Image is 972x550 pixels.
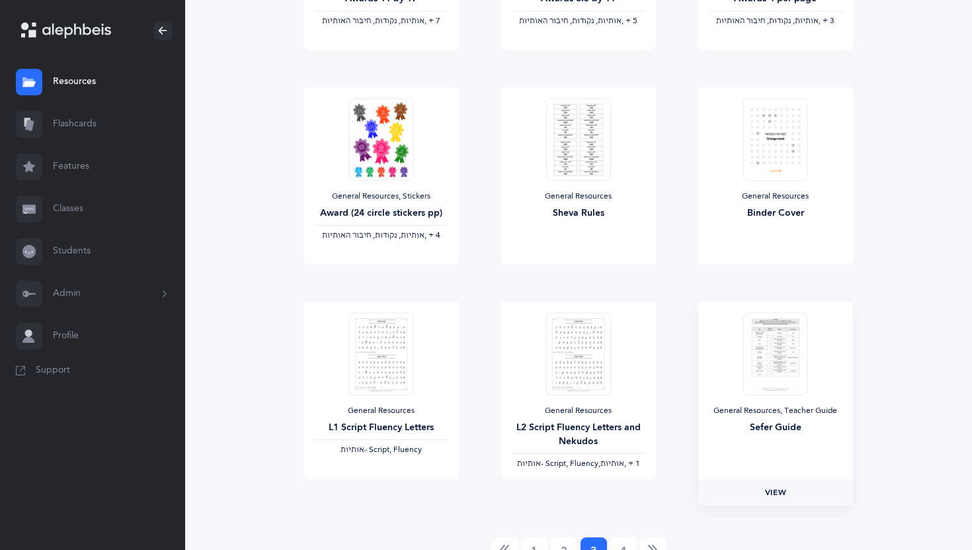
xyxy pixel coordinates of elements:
img: Orange_Level_Binder_Cover_thumbnail_1660848977.png [743,98,808,181]
img: ScriptFluencyProgram-SpeedReading-L1_thumbnail_1736303247.png [349,312,414,395]
div: General Resources, Stickers [315,191,448,202]
span: ‫אותיות‬ [600,459,624,468]
a: View [698,479,853,506]
span: ‫אותיות, נקודות, חיבור האותיות‬ [519,16,622,25]
div: General Resources [512,406,645,416]
img: award_stickers_1564630340.PNG [349,98,414,181]
span: View [765,486,786,498]
span: ‫אותיות, נקודות, חיבור האותיות‬ [322,16,425,25]
span: ‫אותיות‬ [517,459,541,468]
img: Sefer_Guide_-_Orange_A_-_First_Grade_thumbnail_1757598918.png [743,312,808,395]
span: ‫אותיות, נקודות, חיבור האותיות‬ [716,16,819,25]
div: Sheva Rules [512,206,645,220]
span: ‫אותיות, נקודות, חיבור האותיות‬ [322,230,425,240]
div: ‪, + 1‬ [512,459,645,469]
div: ‪, + 4‬ [315,230,448,241]
span: Support [36,364,70,377]
span: ‫אותיות‬ [341,445,364,454]
div: Binder Cover [709,206,842,220]
div: General Resources, Teacher Guide [709,406,842,416]
img: Script-FluencyProgram-SpeedReading-L2_thumbnail_1736303299.png [546,312,611,395]
img: Sheva_thumbnail_1634648449.png [546,98,611,181]
div: Sefer Guide [709,421,842,435]
div: General Resources [709,191,842,202]
div: - Script, Fluency [315,445,448,455]
div: ‪, + 5‬ [512,16,645,26]
span: - Script, Fluency, [541,459,600,468]
div: L1 Script Fluency Letters [315,421,448,435]
div: General Resources [512,191,645,202]
div: ‪, + 7‬ [315,16,448,26]
div: L2 Script Fluency Letters and Nekudos [512,421,645,449]
div: ‪, + 3‬ [709,16,842,26]
div: General Resources [315,406,448,416]
div: Award (24 circle stickers pp) [315,206,448,220]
